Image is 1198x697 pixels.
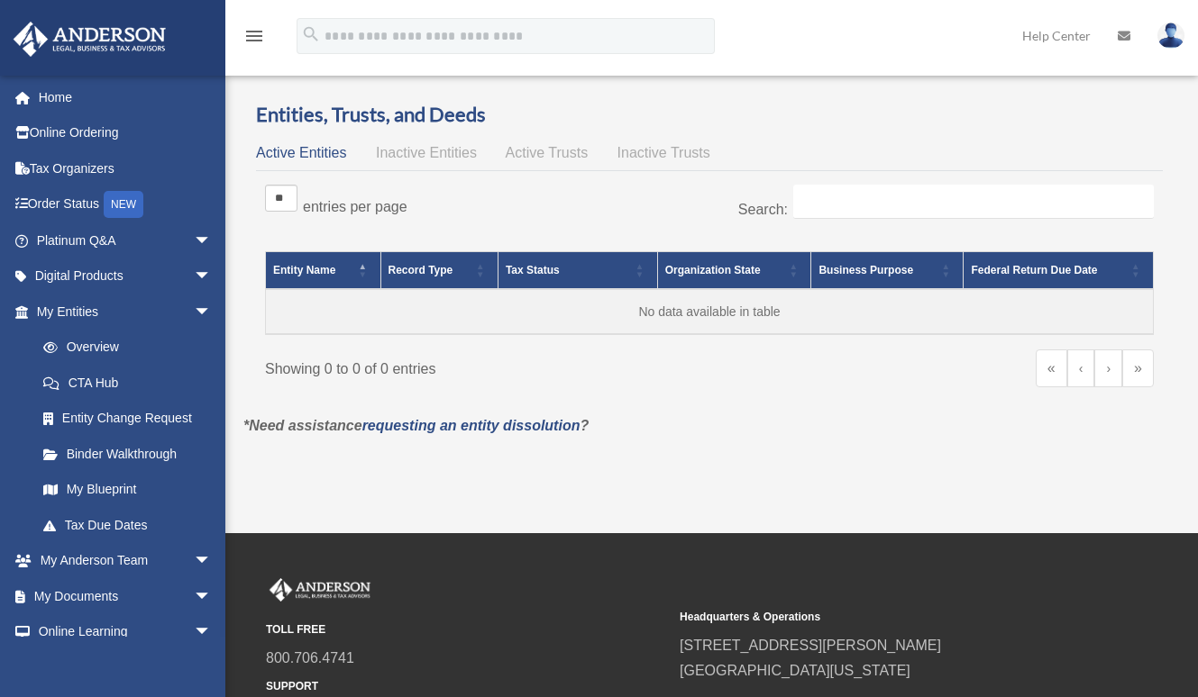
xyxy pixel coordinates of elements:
span: arrow_drop_down [194,543,230,580]
label: Search: [738,202,788,217]
small: Headquarters & Operations [680,608,1081,627]
th: Federal Return Due Date: Activate to sort [964,251,1154,289]
small: SUPPORT [266,677,667,696]
a: First [1036,349,1067,387]
span: Active Trusts [506,145,589,160]
a: Tax Organizers [13,150,239,186]
span: Organization State [665,264,761,276]
label: entries per page [303,199,407,214]
a: My Documentsarrow_drop_down [13,578,239,614]
span: arrow_drop_down [194,578,230,615]
div: Showing 0 to 0 of 0 entries [265,349,696,382]
a: Overview [25,330,221,366]
a: My Entitiesarrow_drop_down [13,294,230,330]
th: Tax Status: Activate to sort [498,251,657,289]
a: Platinum Q&Aarrow_drop_down [13,222,239,258]
a: [GEOGRAPHIC_DATA][US_STATE] [680,663,910,678]
th: Entity Name: Activate to invert sorting [266,251,381,289]
span: arrow_drop_down [194,614,230,651]
span: arrow_drop_down [194,294,230,330]
a: Digital Productsarrow_drop_down [13,258,239,294]
span: Inactive Trusts [617,145,710,160]
a: menu [243,32,265,47]
span: Active Entities [256,145,346,160]
h3: Entities, Trusts, and Deeds [256,101,1163,129]
a: 800.706.4741 [266,650,354,665]
a: Entity Change Request [25,401,230,437]
small: TOLL FREE [266,620,667,639]
span: arrow_drop_down [194,222,230,259]
a: Order StatusNEW [13,186,239,223]
span: Business Purpose [818,264,913,276]
span: Inactive Entities [376,145,477,160]
a: Online Learningarrow_drop_down [13,614,239,650]
span: Record Type [389,264,453,276]
a: My Anderson Teamarrow_drop_down [13,543,239,579]
span: Entity Name [273,264,335,276]
i: menu [243,25,265,47]
span: Tax Status [506,264,560,276]
th: Record Type: Activate to sort [380,251,498,289]
div: NEW [104,191,143,218]
img: User Pic [1157,23,1184,49]
a: Previous [1067,349,1095,387]
a: Binder Walkthrough [25,436,230,472]
img: Anderson Advisors Platinum Portal [266,578,374,602]
a: Online Ordering [13,115,239,151]
td: No data available in table [266,289,1154,334]
a: Last [1122,349,1154,387]
a: [STREET_ADDRESS][PERSON_NAME] [680,638,941,653]
span: Federal Return Due Date [971,264,1097,276]
a: Tax Due Dates [25,507,230,543]
a: requesting an entity dissolution [362,418,581,433]
th: Organization State: Activate to sort [657,251,811,289]
th: Business Purpose: Activate to sort [811,251,964,289]
a: My Blueprint [25,472,230,508]
a: Home [13,79,239,115]
i: search [301,24,321,44]
span: arrow_drop_down [194,258,230,295]
em: *Need assistance ? [243,418,589,433]
a: CTA Hub [25,365,230,401]
a: Next [1094,349,1122,387]
img: Anderson Advisors Platinum Portal [8,22,171,57]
